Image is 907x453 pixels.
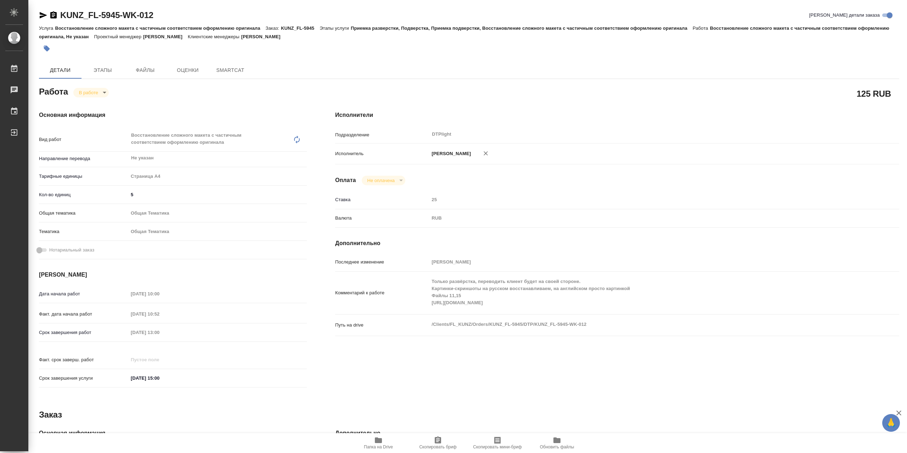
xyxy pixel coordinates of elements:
span: [PERSON_NAME] детали заказа [809,12,880,19]
div: Страница А4 [128,170,307,182]
h4: Основная информация [39,111,307,119]
span: Файлы [128,66,162,75]
h4: Исполнители [335,111,899,119]
button: В работе [77,90,100,96]
button: Скопировать мини-бриф [468,433,527,453]
input: Пустое поле [128,309,190,319]
input: ✎ Введи что-нибудь [128,189,307,200]
button: Не оплачена [365,177,397,183]
p: Подразделение [335,131,429,138]
textarea: Только развёрстка, переводить клиент будет на своей стороне. Картинки-скриншоты на русском восста... [429,276,852,309]
p: Тарифные единицы [39,173,128,180]
h4: Дополнительно [335,429,899,437]
p: Дата начала работ [39,290,128,298]
h2: 125 RUB [857,87,891,100]
p: Общая тематика [39,210,128,217]
h4: Оплата [335,176,356,185]
textarea: /Clients/FL_KUNZ/Orders/KUNZ_FL-5945/DTP/KUNZ_FL-5945-WK-012 [429,318,852,330]
p: [PERSON_NAME] [429,150,471,157]
a: KUNZ_FL-5945-WK-012 [60,10,153,20]
button: Папка на Drive [349,433,408,453]
p: Ставка [335,196,429,203]
span: Папка на Drive [364,444,393,449]
button: Скопировать ссылку [49,11,58,19]
div: В работе [362,176,405,185]
span: Детали [43,66,77,75]
span: Скопировать мини-бриф [473,444,522,449]
span: Скопировать бриф [419,444,456,449]
h2: Заказ [39,409,62,420]
p: Вид работ [39,136,128,143]
button: Обновить файлы [527,433,587,453]
input: Пустое поле [128,289,190,299]
input: ✎ Введи что-нибудь [128,373,190,383]
button: 🙏 [882,414,900,432]
span: Оценки [171,66,205,75]
input: Пустое поле [429,257,852,267]
button: Скопировать ссылку для ЯМессенджера [39,11,47,19]
p: [PERSON_NAME] [143,34,188,39]
span: 🙏 [885,415,897,430]
p: Срок завершения работ [39,329,128,336]
p: Направление перевода [39,155,128,162]
h4: Дополнительно [335,239,899,248]
div: RUB [429,212,852,224]
input: Пустое поле [128,327,190,338]
p: Валюта [335,215,429,222]
p: Приемка разверстки, Подверстка, Приемка подверстки, Восстановление сложного макета с частичным со... [351,26,693,31]
p: Тематика [39,228,128,235]
p: Этапы услуги [320,26,351,31]
p: Проектный менеджер [94,34,143,39]
h4: [PERSON_NAME] [39,271,307,279]
div: Общая Тематика [128,207,307,219]
p: Комментарий к работе [335,289,429,296]
p: Услуга [39,26,55,31]
button: Добавить тэг [39,41,55,56]
p: Путь на drive [335,322,429,329]
h2: Работа [39,85,68,97]
button: Скопировать бриф [408,433,468,453]
div: Общая Тематика [128,226,307,238]
p: Заказ: [266,26,281,31]
p: [PERSON_NAME] [241,34,286,39]
h4: Основная информация [39,429,307,437]
p: Исполнитель [335,150,429,157]
input: Пустое поле [429,194,852,205]
span: Этапы [86,66,120,75]
div: В работе [73,88,109,97]
button: Удалить исполнителя [478,146,494,161]
span: Нотариальный заказ [49,247,94,254]
input: Пустое поле [128,355,190,365]
p: Факт. дата начала работ [39,311,128,318]
p: Срок завершения услуги [39,375,128,382]
p: Последнее изменение [335,259,429,266]
p: Работа [693,26,710,31]
p: KUNZ_FL-5945 [281,26,320,31]
p: Клиентские менеджеры [188,34,241,39]
span: SmartCat [213,66,247,75]
p: Восстановление сложного макета с частичным соответствием оформлению оригинала [55,26,265,31]
p: Факт. срок заверш. работ [39,356,128,363]
p: Кол-во единиц [39,191,128,198]
span: Обновить файлы [540,444,574,449]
